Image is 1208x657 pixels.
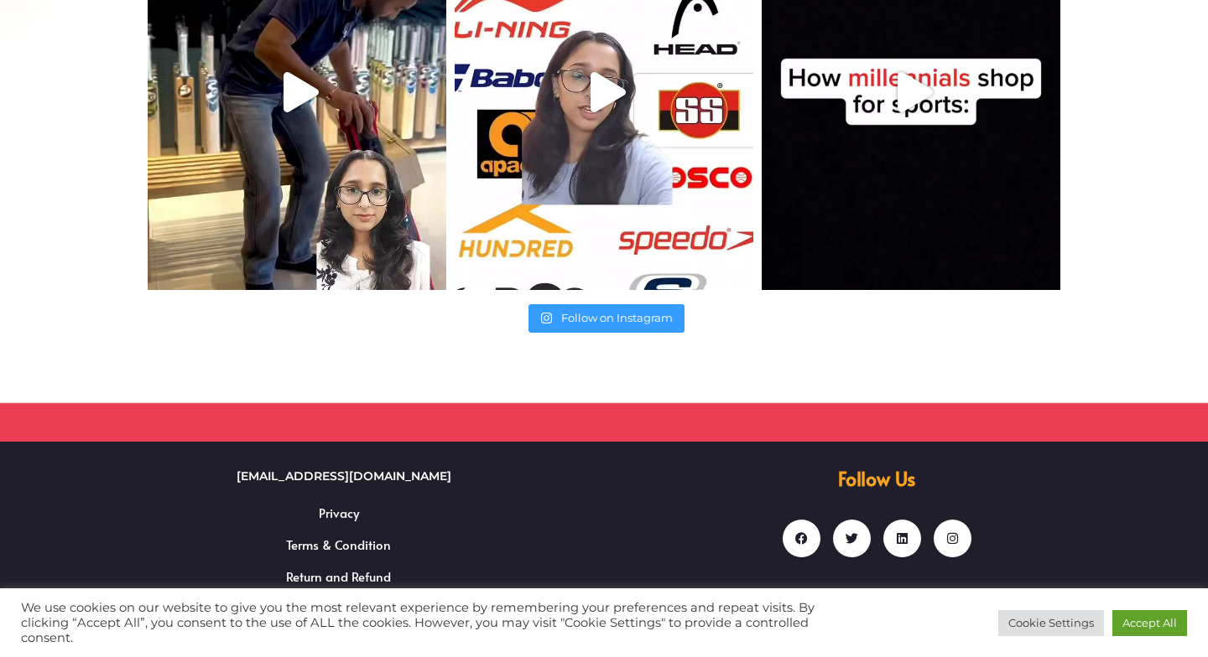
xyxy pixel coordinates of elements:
a: Terms & Condition [81,529,596,561]
a: Privacy [81,497,596,529]
p: [EMAIL_ADDRESS][DOMAIN_NAME] [92,467,596,487]
svg: Play [281,72,321,112]
a: Instagram Follow on Instagram [528,304,685,333]
a: Return and Refund [81,561,596,592]
svg: Play [895,72,935,112]
div: We use cookies on our website to give you the most relevant experience by remembering your prefer... [21,600,837,645]
svg: Play [588,72,628,112]
a: Cookie Settings [998,610,1104,636]
span: Follow on Instagram [561,311,673,324]
h2: Follow Us [612,467,1141,490]
a: Accept All [1112,610,1187,636]
svg: Instagram [540,312,553,324]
